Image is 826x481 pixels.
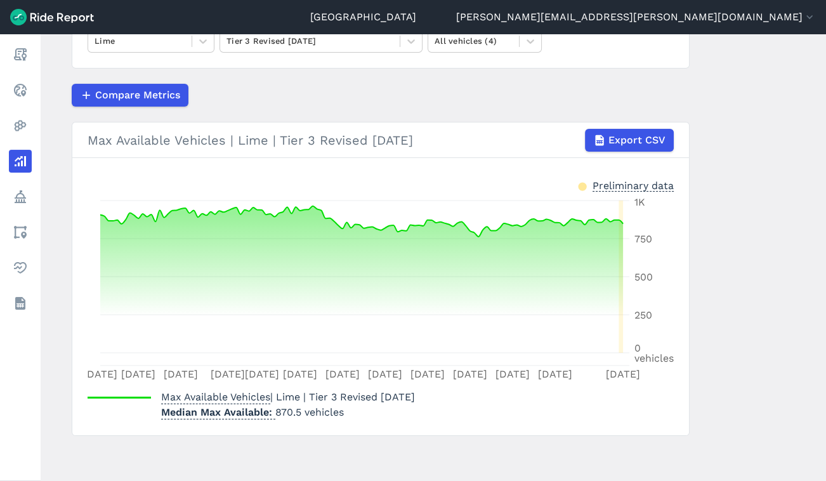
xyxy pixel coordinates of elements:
[9,114,32,137] a: Heatmaps
[9,256,32,279] a: Health
[245,368,279,380] tspan: [DATE]
[593,178,674,192] div: Preliminary data
[95,88,180,103] span: Compare Metrics
[10,9,94,25] img: Ride Report
[634,196,645,208] tspan: 1K
[325,368,360,380] tspan: [DATE]
[634,352,674,364] tspan: vehicles
[9,221,32,244] a: Areas
[310,10,416,25] a: [GEOGRAPHIC_DATA]
[9,292,32,315] a: Datasets
[161,405,415,420] p: 870.5 vehicles
[9,43,32,66] a: Report
[634,271,653,283] tspan: 500
[9,185,32,208] a: Policy
[72,84,188,107] button: Compare Metrics
[634,233,652,245] tspan: 750
[121,368,155,380] tspan: [DATE]
[606,368,640,380] tspan: [DATE]
[9,79,32,102] a: Realtime
[456,10,816,25] button: [PERSON_NAME][EMAIL_ADDRESS][PERSON_NAME][DOMAIN_NAME]
[453,368,487,380] tspan: [DATE]
[164,368,198,380] tspan: [DATE]
[608,133,665,148] span: Export CSV
[538,368,572,380] tspan: [DATE]
[634,342,641,354] tspan: 0
[9,150,32,173] a: Analyze
[495,368,530,380] tspan: [DATE]
[88,129,674,152] div: Max Available Vehicles | Lime | Tier 3 Revised [DATE]
[410,368,445,380] tspan: [DATE]
[283,368,317,380] tspan: [DATE]
[211,368,245,380] tspan: [DATE]
[585,129,674,152] button: Export CSV
[161,402,275,419] span: Median Max Available
[161,387,270,404] span: Max Available Vehicles
[368,368,402,380] tspan: [DATE]
[161,391,415,403] span: | Lime | Tier 3 Revised [DATE]
[634,309,652,321] tspan: 250
[83,368,117,380] tspan: [DATE]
